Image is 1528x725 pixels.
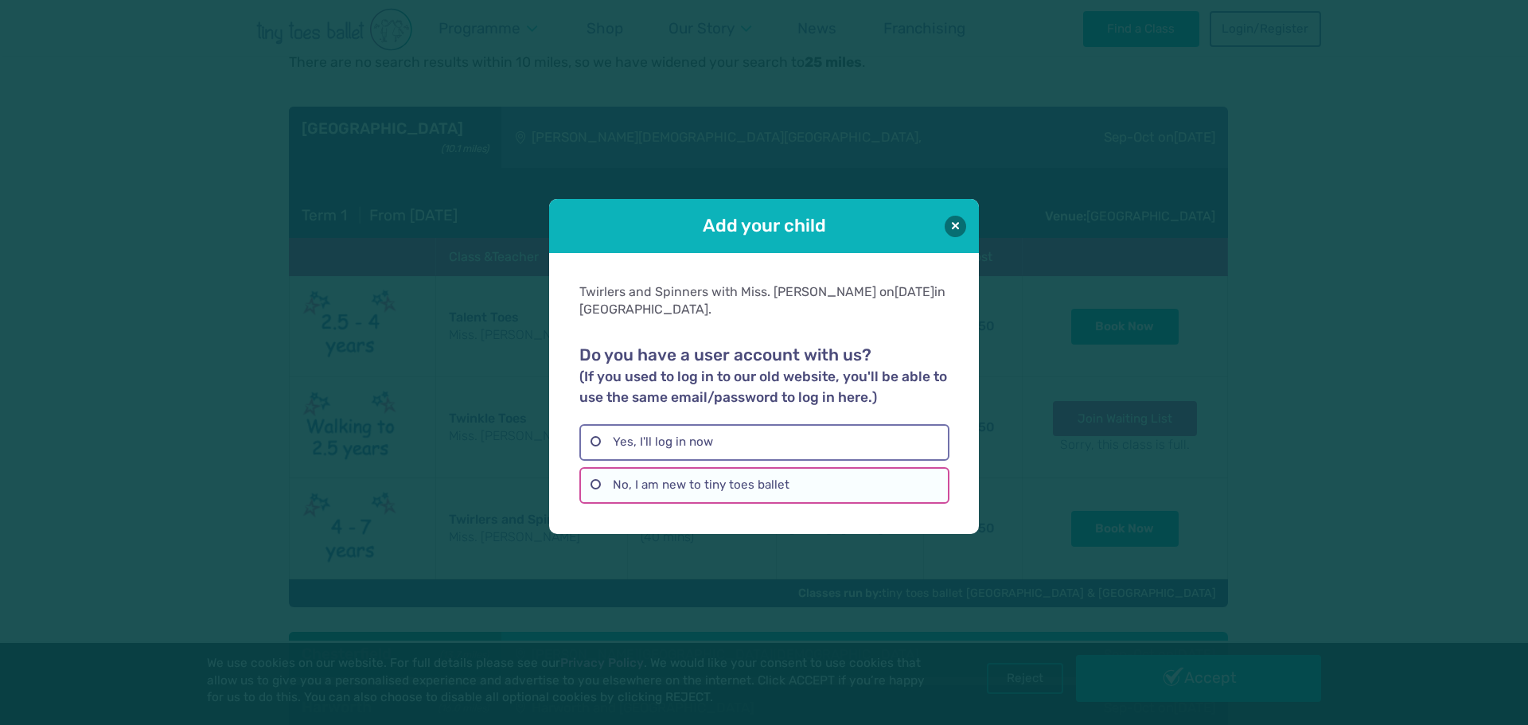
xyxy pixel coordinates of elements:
h1: Add your child [594,213,934,238]
label: No, I am new to tiny toes ballet [579,467,949,504]
span: [DATE] [895,284,934,299]
div: Twirlers and Spinners with Miss. [PERSON_NAME] on in [GEOGRAPHIC_DATA]. [579,283,949,319]
label: Yes, I'll log in now [579,424,949,461]
h2: Do you have a user account with us? [579,345,949,407]
small: (If you used to log in to our old website, you'll be able to use the same email/password to log i... [579,368,947,405]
